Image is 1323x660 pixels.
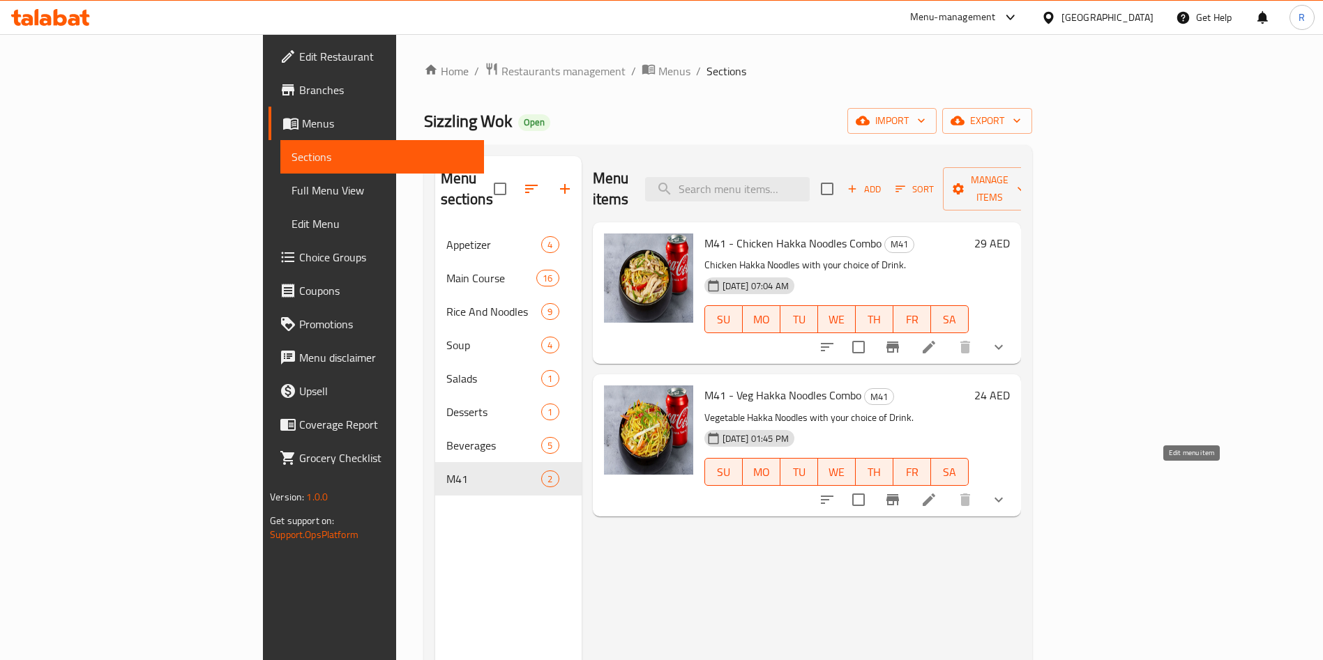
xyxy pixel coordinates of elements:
span: 2 [542,473,558,486]
span: Promotions [299,316,473,332]
span: Branches [299,82,473,98]
a: Edit Menu [280,207,484,240]
a: Full Menu View [280,174,484,207]
span: Select all sections [485,174,515,204]
button: FR [893,458,931,486]
div: Beverages [446,437,542,454]
span: Appetizer [446,236,542,253]
span: Coupons [299,282,473,299]
button: MO [743,458,780,486]
span: TU [786,309,812,330]
button: Manage items [943,167,1036,210]
div: Menu-management [910,9,996,26]
button: Branch-specific-item [876,330,909,364]
span: Desserts [446,404,542,420]
span: R [1299,10,1305,25]
div: items [541,370,559,387]
a: Sections [280,140,484,174]
span: [DATE] 07:04 AM [717,279,794,293]
span: Version: [270,488,304,506]
button: show more [982,330,1015,364]
span: FR [899,462,925,482]
div: items [536,270,559,286]
span: SA [937,462,963,482]
span: 1 [542,406,558,419]
span: Get support on: [270,512,334,530]
nav: breadcrumb [424,62,1032,80]
span: Sections [706,63,746,79]
span: SU [711,309,737,330]
span: 4 [542,238,558,252]
span: Grocery Checklist [299,450,473,466]
div: Main Course16 [435,261,582,295]
span: [DATE] 01:45 PM [717,432,794,445]
span: Menus [302,115,473,132]
div: items [541,337,559,353]
a: Edit Restaurant [269,40,484,73]
a: Menus [269,107,484,140]
span: Edit Menu [292,215,473,232]
button: SA [931,305,969,333]
div: Beverages5 [435,429,582,462]
span: Menus [658,63,690,79]
div: Soup4 [435,328,582,362]
span: Sizzling Wok [424,105,513,137]
img: M41 - Chicken Hakka Noodles Combo [604,233,693,323]
button: Add section [548,172,582,206]
span: Coverage Report [299,416,473,433]
button: Branch-specific-item [876,483,909,516]
span: M41 - Chicken Hakka Noodles Combo [704,233,882,254]
div: items [541,303,559,320]
div: items [541,404,559,420]
span: WE [824,462,850,482]
a: Menu disclaimer [269,341,484,374]
span: Restaurants management [501,63,626,79]
div: items [541,470,559,487]
button: TU [780,458,818,486]
span: Manage items [954,171,1025,206]
svg: Show Choices [990,491,1007,508]
h2: Menu items [593,168,629,210]
span: MO [748,309,775,330]
span: Upsell [299,383,473,399]
span: Main Course [446,270,537,286]
div: Open [518,114,550,131]
div: Rice And Noodles [446,303,542,320]
input: search [645,177,810,201]
span: Salads [446,370,542,387]
div: [GEOGRAPHIC_DATA] [1061,10,1154,25]
button: Add [842,178,886,200]
button: show more [982,483,1015,516]
p: Chicken Hakka Noodles with your choice of Drink. [704,256,969,274]
span: Select section [812,174,842,204]
span: export [953,112,1021,130]
span: TU [786,462,812,482]
button: import [847,108,937,134]
div: Desserts1 [435,395,582,429]
nav: Menu sections [435,222,582,501]
button: delete [948,483,982,516]
div: M412 [435,462,582,496]
span: Soup [446,337,542,353]
span: 1.0.0 [306,488,328,506]
li: / [631,63,636,79]
span: 9 [542,305,558,319]
button: delete [948,330,982,364]
button: FR [893,305,931,333]
a: Support.OpsPlatform [270,525,358,544]
h6: 29 AED [974,233,1010,253]
span: Select to update [844,332,873,362]
button: Sort [892,178,937,200]
span: WE [824,309,850,330]
h6: 24 AED [974,385,1010,405]
span: MO [748,462,775,482]
a: Edit menu item [921,339,937,355]
div: Appetizer4 [435,228,582,261]
button: SU [704,458,743,486]
div: items [541,437,559,454]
